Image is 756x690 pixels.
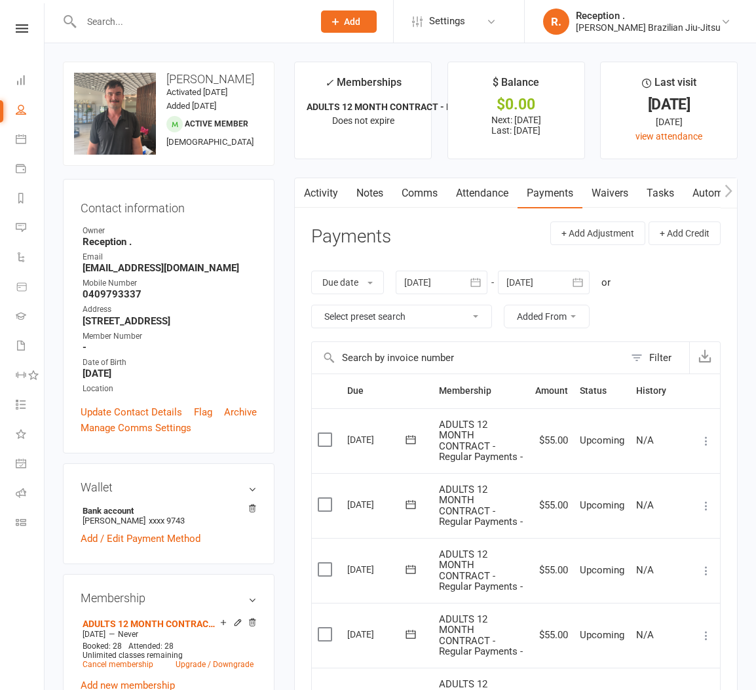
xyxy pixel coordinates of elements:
span: Upcoming [580,434,624,446]
span: N/A [636,434,654,446]
a: What's New [16,421,45,450]
div: Filter [649,350,671,366]
a: ADULTS 12 MONTH CONTRACT - Regular Payments - [83,619,220,629]
td: $55.00 [529,538,574,603]
div: Reception . [576,10,721,22]
strong: [STREET_ADDRESS] [83,315,257,327]
strong: [EMAIL_ADDRESS][DOMAIN_NAME] [83,262,257,274]
h3: Membership [81,592,257,605]
span: Unlimited classes remaining [83,651,183,660]
li: [PERSON_NAME] [81,504,257,527]
span: Upcoming [580,564,624,576]
strong: Bank account [83,506,250,516]
span: ADULTS 12 MONTH CONTRACT - Regular Payments - [439,484,523,528]
span: N/A [636,564,654,576]
span: Active member [185,119,248,128]
div: Address [83,303,257,316]
div: [DATE] [347,494,407,514]
span: [DATE] [83,630,105,639]
a: Attendance [447,178,518,208]
a: Comms [392,178,447,208]
span: xxxx 9743 [149,516,185,526]
button: Add [321,10,377,33]
span: ADULTS 12 MONTH CONTRACT - Regular Payments - [439,548,523,593]
time: Added [DATE] [166,101,216,111]
a: Update Contact Details [81,404,182,420]
a: Activity [295,178,347,208]
h3: Contact information [81,197,257,215]
span: Never [118,630,138,639]
span: [DEMOGRAPHIC_DATA] [166,137,254,147]
div: $0.00 [460,98,573,111]
span: ADULTS 12 MONTH CONTRACT - Regular Payments - [439,419,523,463]
div: [DATE] [347,429,407,450]
th: Status [574,374,630,408]
span: N/A [636,499,654,511]
strong: 0409793337 [83,288,257,300]
div: Date of Birth [83,356,257,369]
strong: [DATE] [83,368,257,379]
td: $55.00 [529,603,574,668]
a: Reports [16,185,45,214]
h3: Payments [311,227,391,247]
div: [DATE] [347,624,407,644]
button: Filter [624,342,689,374]
a: Dashboard [16,67,45,96]
div: Email [83,251,257,263]
a: Payments [518,178,582,208]
a: Flag [194,404,212,420]
span: Add [344,16,360,27]
a: Payments [16,155,45,185]
span: Upcoming [580,629,624,641]
a: Upgrade / Downgrade [176,660,254,669]
a: Manage Comms Settings [81,420,191,436]
button: Added From [504,305,590,328]
div: [DATE] [613,98,725,111]
span: Attended: 28 [128,642,174,651]
span: ADULTS 12 MONTH CONTRACT - Regular Payments - [439,613,523,658]
img: image1737530031.png [74,73,156,155]
input: Search by invoice number [312,342,624,374]
button: Due date [311,271,384,294]
strong: - [83,341,257,353]
td: $55.00 [529,408,574,473]
div: — [79,629,257,640]
a: Cancel membership [83,660,153,669]
div: [DATE] [613,115,725,129]
strong: ADULTS 12 MONTH CONTRACT - Regular Payment... [307,102,526,112]
input: Search... [77,12,304,31]
div: or [601,275,611,290]
strong: Reception . [83,236,257,248]
th: Membership [433,374,529,408]
a: view attendance [635,131,702,142]
a: Add / Edit Payment Method [81,531,200,546]
a: Archive [224,404,257,420]
button: + Add Credit [649,221,721,245]
td: $55.00 [529,473,574,538]
a: Tasks [637,178,683,208]
div: Last visit [642,74,696,98]
a: Product Sales [16,273,45,303]
i: ✓ [325,77,333,89]
div: Mobile Number [83,277,257,290]
a: General attendance kiosk mode [16,450,45,480]
a: People [16,96,45,126]
div: Member Number [83,330,257,343]
a: Class kiosk mode [16,509,45,539]
button: + Add Adjustment [550,221,645,245]
div: Memberships [325,74,402,98]
div: $ Balance [493,74,539,98]
time: Activated [DATE] [166,87,227,97]
div: Location [83,383,257,395]
span: Does not expire [332,115,394,126]
a: Waivers [582,178,637,208]
span: Upcoming [580,499,624,511]
span: Booked: 28 [83,642,122,651]
a: Calendar [16,126,45,155]
div: [DATE] [347,559,407,579]
th: History [630,374,692,408]
a: Roll call kiosk mode [16,480,45,509]
th: Amount [529,374,574,408]
span: N/A [636,629,654,641]
th: Due [341,374,433,408]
